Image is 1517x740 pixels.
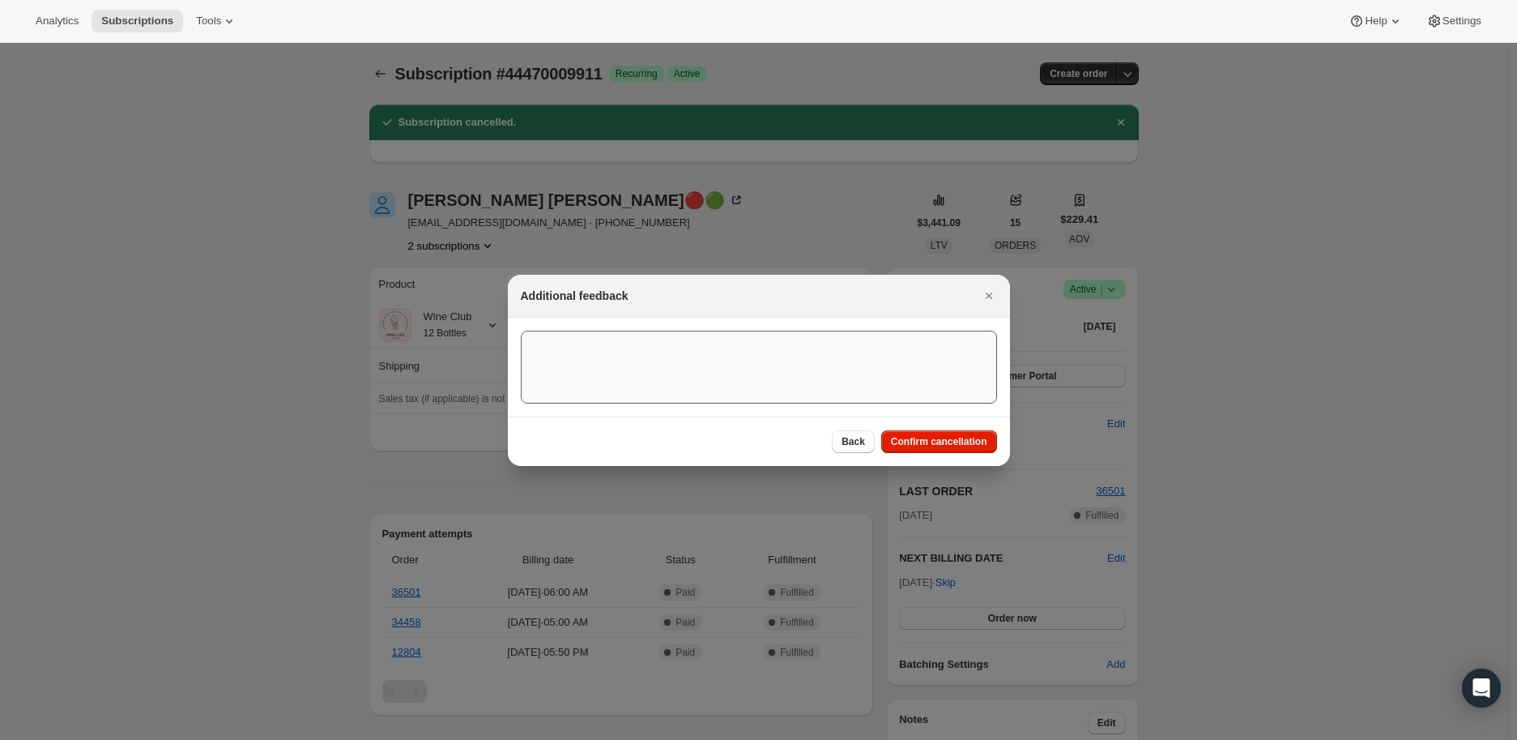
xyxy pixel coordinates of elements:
div: Open Intercom Messenger [1462,669,1501,708]
span: Tools [196,15,221,28]
span: Help [1365,15,1387,28]
button: Help [1339,10,1413,32]
button: Back [832,430,875,453]
button: Confirm cancellation [881,430,997,453]
span: Subscriptions [101,15,173,28]
button: Settings [1417,10,1491,32]
span: Settings [1442,15,1481,28]
button: Subscriptions [92,10,183,32]
button: Analytics [26,10,88,32]
h2: Additional feedback [521,288,629,304]
button: Tools [186,10,247,32]
button: Close [978,284,1000,307]
span: Analytics [36,15,79,28]
span: Confirm cancellation [891,435,987,448]
span: Back [842,435,865,448]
